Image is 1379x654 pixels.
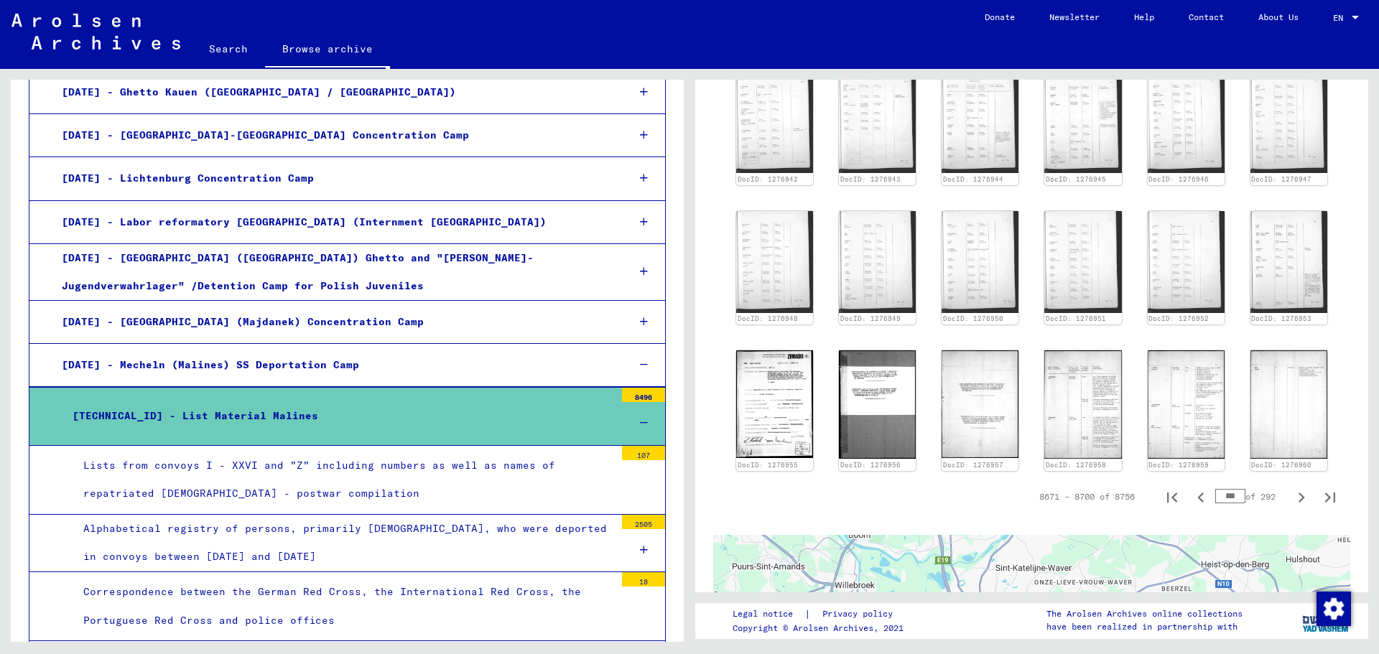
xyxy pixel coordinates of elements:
[1215,490,1287,503] div: of 292
[1158,482,1187,511] button: First page
[733,622,910,635] p: Copyright © Arolsen Archives, 2021
[622,515,665,529] div: 2505
[839,350,916,459] img: 001.jpg
[1046,461,1106,469] a: DocID: 1276958
[738,314,798,322] a: DocID: 1276948
[1148,175,1209,183] a: DocID: 1276946
[736,211,813,313] img: 001.jpg
[1250,350,1327,458] img: 001.jpg
[1148,211,1225,313] img: 001.jpg
[51,351,616,379] div: [DATE] - Mecheln (Malines) SS Deportation Camp
[192,32,265,66] a: Search
[265,32,390,69] a: Browse archive
[51,208,616,236] div: [DATE] - Labor reformatory [GEOGRAPHIC_DATA] (Internment [GEOGRAPHIC_DATA])
[1039,490,1135,503] div: 8671 – 8700 of 8756
[1299,602,1353,638] img: yv_logo.png
[839,211,916,313] img: 001.jpg
[11,14,180,50] img: Arolsen_neg.svg
[736,72,813,174] img: 001.jpg
[1287,482,1316,511] button: Next page
[622,388,665,402] div: 8496
[943,175,1003,183] a: DocID: 1276944
[840,175,901,183] a: DocID: 1276943
[1044,350,1121,458] img: 001.jpg
[73,515,615,571] div: Alphabetical registry of persons, primarily [DEMOGRAPHIC_DATA], who were deported in convoys betw...
[1046,314,1106,322] a: DocID: 1276951
[62,402,615,430] div: [TECHNICAL_ID] - List Material Malines
[738,461,798,469] a: DocID: 1276955
[1148,461,1209,469] a: DocID: 1276959
[943,461,1003,469] a: DocID: 1276957
[733,607,910,622] div: |
[1333,13,1349,23] span: EN
[942,350,1018,457] img: 001.jpg
[942,211,1018,313] img: 001.jpg
[1251,461,1311,469] a: DocID: 1276960
[840,314,901,322] a: DocID: 1276949
[943,314,1003,322] a: DocID: 1276950
[1251,175,1311,183] a: DocID: 1276947
[733,607,804,622] a: Legal notice
[1148,72,1225,174] img: 001.jpg
[1148,350,1225,458] img: 001.jpg
[1316,482,1345,511] button: Last page
[51,308,616,336] div: [DATE] - [GEOGRAPHIC_DATA] (Majdanek) Concentration Camp
[622,572,665,587] div: 18
[51,78,616,106] div: [DATE] - Ghetto Kauen ([GEOGRAPHIC_DATA] / [GEOGRAPHIC_DATA])
[1251,314,1311,322] a: DocID: 1276953
[73,578,615,634] div: Correspondence between the German Red Cross, the International Red Cross, the Portuguese Red Cros...
[1044,72,1121,174] img: 001.jpg
[840,461,901,469] a: DocID: 1276956
[1317,592,1351,626] img: Change consent
[1046,607,1243,620] p: The Arolsen Archives online collections
[942,72,1018,174] img: 001.jpg
[51,121,616,149] div: [DATE] - [GEOGRAPHIC_DATA]-[GEOGRAPHIC_DATA] Concentration Camp
[73,452,615,508] div: Lists from convoys I - XXVI and "Z" including numbers as well as names of repatriated [DEMOGRAPHI...
[1187,482,1215,511] button: Previous page
[1044,211,1121,313] img: 001.jpg
[1046,175,1106,183] a: DocID: 1276945
[51,244,616,300] div: [DATE] - [GEOGRAPHIC_DATA] ([GEOGRAPHIC_DATA]) Ghetto and "[PERSON_NAME]-Jugendverwahrlager" /Det...
[51,164,616,192] div: [DATE] - Lichtenburg Concentration Camp
[1148,314,1209,322] a: DocID: 1276952
[736,350,813,457] img: 001.jpg
[1046,620,1243,633] p: have been realized in partnership with
[622,446,665,460] div: 107
[738,175,798,183] a: DocID: 1276942
[1250,211,1327,313] img: 001.jpg
[1250,72,1327,174] img: 001.jpg
[839,72,916,174] img: 001.jpg
[811,607,910,622] a: Privacy policy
